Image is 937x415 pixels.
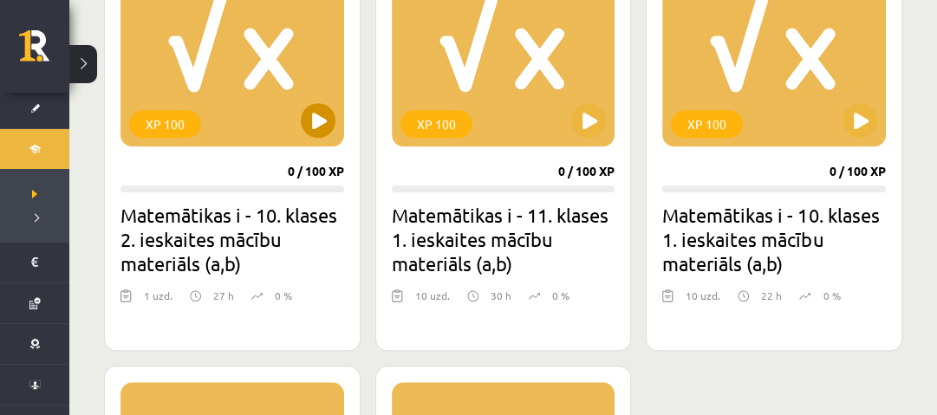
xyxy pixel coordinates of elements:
div: XP 100 [129,110,201,138]
h2: Matemātikas i - 11. klases 1. ieskaites mācību materiāls (a,b) [392,203,615,276]
div: 10 uzd. [415,288,450,314]
p: 0 % [552,288,569,303]
div: XP 100 [671,110,743,138]
p: 0 % [823,288,840,303]
div: 10 uzd. [686,288,720,314]
p: 30 h [491,288,511,303]
div: 1 uzd. [144,288,172,314]
p: 27 h [213,288,234,303]
div: XP 100 [400,110,472,138]
p: 22 h [761,288,782,303]
p: 0 % [275,288,292,303]
a: Rīgas 1. Tālmācības vidusskola [19,30,69,74]
h2: Matemātikas i - 10. klases 2. ieskaites mācību materiāls (a,b) [120,203,344,276]
h2: Matemātikas i - 10. klases 1. ieskaites mācību materiāls (a,b) [662,203,886,276]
